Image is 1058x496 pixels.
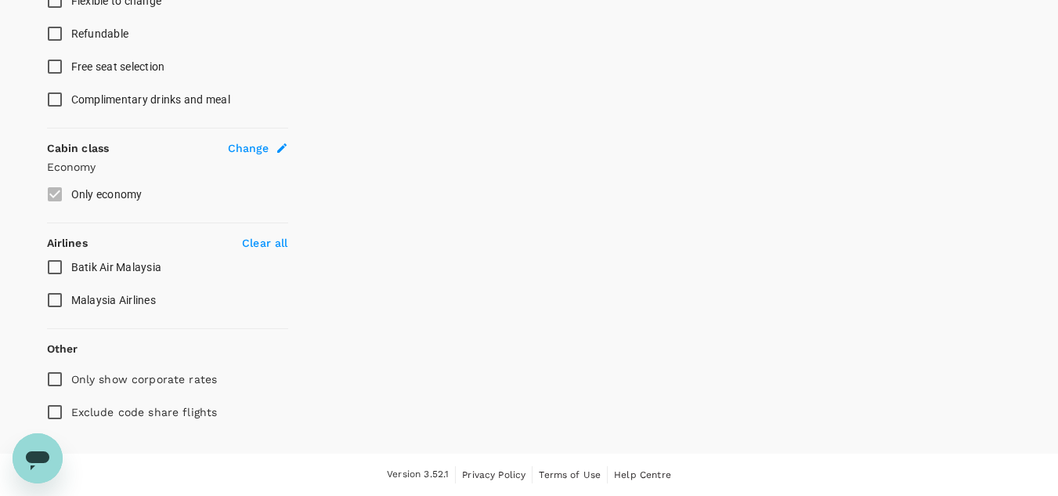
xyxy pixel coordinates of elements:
[387,467,449,483] span: Version 3.52.1
[242,235,287,251] p: Clear all
[462,469,525,480] span: Privacy Policy
[71,371,218,387] p: Only show corporate rates
[539,469,601,480] span: Terms of Use
[462,466,525,483] a: Privacy Policy
[539,466,601,483] a: Terms of Use
[71,294,156,306] span: Malaysia Airlines
[71,404,218,420] p: Exclude code share flights
[47,341,78,357] p: Other
[71,188,143,201] span: Only economy
[614,466,671,483] a: Help Centre
[71,93,230,106] span: Complimentary drinks and meal
[47,159,288,175] p: Economy
[47,237,88,249] strong: Airlines
[13,433,63,483] iframe: Button to launch messaging window
[614,469,671,480] span: Help Centre
[71,261,162,273] span: Batik Air Malaysia
[71,60,165,73] span: Free seat selection
[47,142,110,154] strong: Cabin class
[228,140,269,156] span: Change
[71,27,129,40] span: Refundable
